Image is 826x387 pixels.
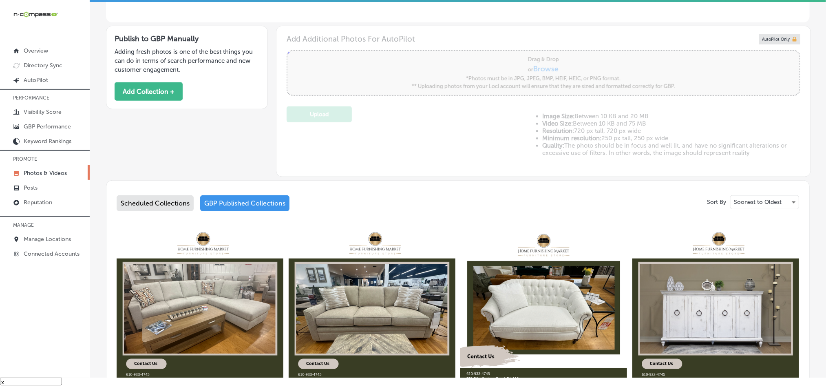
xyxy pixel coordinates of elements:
[115,47,259,74] p: Adding fresh photos is one of the best things you can do in terms of search performance and new c...
[24,199,52,206] p: Reputation
[24,77,48,84] p: AutoPilot
[13,11,58,18] img: 660ab0bf-5cc7-4cb8-ba1c-48b5ae0f18e60NCTV_CLogo_TV_Black_-500x88.png
[731,196,799,209] div: Soonest to Oldest
[24,47,48,54] p: Overview
[24,170,67,177] p: Photos & Videos
[734,198,782,206] p: Soonest to Oldest
[24,108,62,115] p: Visibility Score
[115,82,183,101] button: Add Collection +
[24,184,38,191] p: Posts
[707,199,726,206] p: Sort By
[24,138,71,145] p: Keyword Rankings
[115,34,259,43] h3: Publish to GBP Manually
[24,123,71,130] p: GBP Performance
[117,195,194,211] div: Scheduled Collections
[24,236,71,243] p: Manage Locations
[24,62,62,69] p: Directory Sync
[24,250,80,257] p: Connected Accounts
[200,195,289,211] div: GBP Published Collections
